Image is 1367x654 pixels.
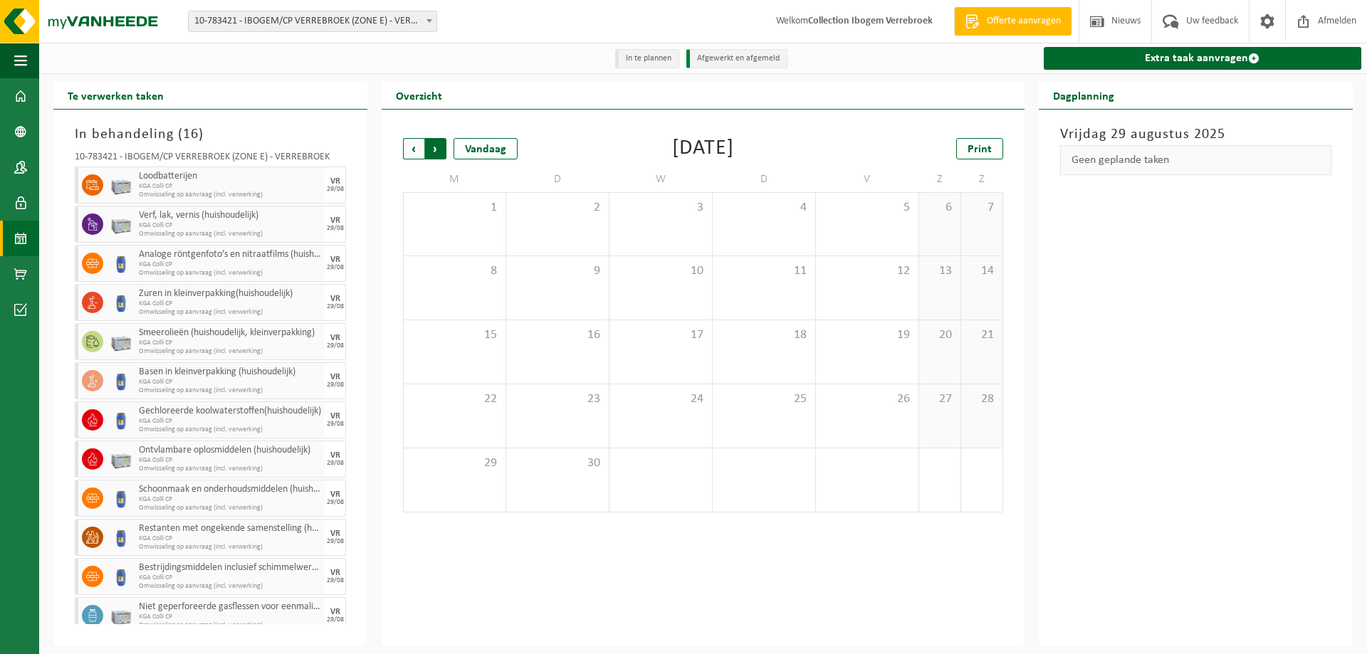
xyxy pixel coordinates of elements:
div: VR [330,295,340,303]
span: Schoonmaak en onderhoudsmiddelen (huishoudelijk) [139,484,321,495]
span: Omwisseling op aanvraag (incl. verwerking) [139,386,321,395]
div: 29/08 [327,538,344,545]
span: Omwisseling op aanvraag (incl. verwerking) [139,426,321,434]
div: VR [330,255,340,264]
span: 7 [968,200,995,216]
span: 22 [411,391,498,407]
td: Z [961,167,1003,192]
a: Extra taak aanvragen [1044,47,1361,70]
span: Omwisseling op aanvraag (incl. verwerking) [139,543,321,552]
span: Volgende [425,138,446,159]
img: PB-LB-0680-HPE-GY-11 [110,213,132,235]
span: Omwisseling op aanvraag (incl. verwerking) [139,582,321,591]
span: Print [968,144,992,155]
div: 29/08 [327,460,344,467]
img: PB-LB-0680-HPE-GY-11 [110,331,132,352]
span: 11 [720,263,808,279]
div: [DATE] [672,138,734,159]
td: D [506,167,609,192]
span: 15 [411,327,498,343]
span: 21 [968,327,995,343]
div: Vandaag [454,138,518,159]
span: 16 [183,127,199,142]
td: M [403,167,506,192]
span: 23 [513,391,602,407]
h2: Dagplanning [1039,81,1128,109]
span: 24 [617,391,705,407]
div: 29/08 [327,303,344,310]
div: VR [330,216,340,225]
span: KGA Colli CP [139,613,321,621]
span: Loodbatterijen [139,171,321,182]
span: Basen in kleinverpakking (huishoudelijk) [139,366,321,378]
td: V [816,167,919,192]
span: 4 [720,200,808,216]
span: 5 [823,200,911,216]
li: Afgewerkt en afgemeld [686,49,787,68]
div: 29/08 [327,381,344,389]
span: KGA Colli CP [139,182,321,191]
span: 8 [411,263,498,279]
img: PB-LB-0680-HPE-GY-11 [110,174,132,196]
span: Analoge röntgenfoto’s en nitraatfilms (huishoudelijk) [139,249,321,260]
span: 2 [513,200,602,216]
span: KGA Colli CP [139,339,321,347]
span: 30 [513,455,602,471]
div: VR [330,451,340,460]
span: 25 [720,391,808,407]
span: Smeerolieën (huishoudelijk, kleinverpakking) [139,327,321,339]
img: PB-OT-0120-HPE-00-02 [110,370,132,391]
span: Ontvlambare oplosmiddelen (huishoudelijk) [139,445,321,456]
div: 29/08 [327,225,344,232]
span: 16 [513,327,602,343]
span: 20 [926,327,953,343]
div: 29/08 [327,577,344,584]
span: Omwisseling op aanvraag (incl. verwerking) [139,191,321,199]
td: D [713,167,816,192]
span: 17 [617,327,705,343]
span: Offerte aanvragen [983,14,1064,28]
div: Geen geplande taken [1060,145,1331,175]
div: 10-783421 - IBOGEM/CP VERREBROEK (ZONE E) - VERREBROEK [75,152,346,167]
span: 10-783421 - IBOGEM/CP VERREBROEK (ZONE E) - VERREBROEK [189,11,436,31]
span: Zuren in kleinverpakking(huishoudelijk) [139,288,321,300]
img: PB-LB-0680-HPE-GY-11 [110,605,132,626]
span: 14 [968,263,995,279]
span: KGA Colli CP [139,574,321,582]
span: Omwisseling op aanvraag (incl. verwerking) [139,269,321,278]
span: 9 [513,263,602,279]
span: 3 [617,200,705,216]
span: 12 [823,263,911,279]
div: VR [330,334,340,342]
h3: In behandeling ( ) [75,124,346,145]
div: VR [330,608,340,616]
strong: Collection Ibogem Verrebroek [808,16,933,26]
h3: Vrijdag 29 augustus 2025 [1060,124,1331,145]
img: PB-OT-0120-HPE-00-02 [110,487,132,509]
div: 29/08 [327,499,344,506]
span: KGA Colli CP [139,417,321,426]
span: 18 [720,327,808,343]
span: Gechloreerde koolwaterstoffen(huishoudelijk) [139,406,321,417]
span: Verf, lak, vernis (huishoudelijk) [139,210,321,221]
span: Restanten met ongekende samenstelling (huishoudelijk) [139,523,321,534]
span: Omwisseling op aanvraag (incl. verwerking) [139,465,321,473]
span: KGA Colli CP [139,260,321,269]
span: 1 [411,200,498,216]
div: 29/08 [327,421,344,428]
span: KGA Colli CP [139,456,321,465]
div: VR [330,490,340,499]
a: Offerte aanvragen [954,7,1072,36]
span: Omwisseling op aanvraag (incl. verwerking) [139,230,321,238]
td: Z [919,167,961,192]
h2: Te verwerken taken [53,81,178,109]
div: VR [330,412,340,421]
span: 28 [968,391,995,407]
span: KGA Colli CP [139,534,321,543]
div: VR [330,177,340,186]
div: 29/08 [327,342,344,349]
img: PB-OT-0120-HPE-00-02 [110,527,132,548]
a: Print [956,138,1003,159]
span: Vorige [403,138,424,159]
span: 27 [926,391,953,407]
